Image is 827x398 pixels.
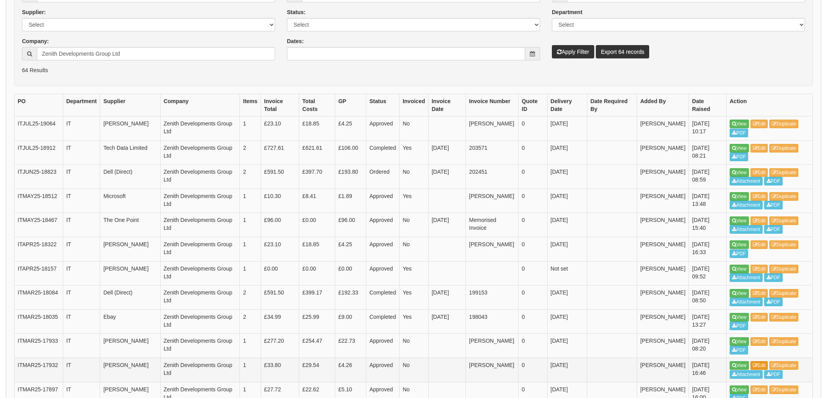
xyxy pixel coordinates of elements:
[587,94,637,116] th: Date Required By
[750,192,768,201] a: Edit
[466,140,518,165] td: 203571
[689,140,727,165] td: [DATE] 08:21
[15,213,63,237] td: ITMAY25-18467
[100,237,160,262] td: [PERSON_NAME]
[547,189,587,213] td: [DATE]
[689,165,727,189] td: [DATE] 08:59
[335,213,366,237] td: £96.00
[399,334,428,358] td: No
[730,177,763,185] a: Attachment
[335,334,366,358] td: £22.73
[769,385,798,394] a: Duplicate
[366,94,400,116] th: Status
[547,309,587,334] td: [DATE]
[428,285,466,310] td: [DATE]
[764,298,783,306] a: PDF
[63,165,100,189] td: IT
[366,309,400,334] td: Completed
[518,189,547,213] td: 0
[160,237,239,262] td: Zenith Developments Group Ltd
[730,265,749,273] a: View
[750,289,768,298] a: Edit
[689,237,727,262] td: [DATE] 16:33
[100,213,160,237] td: The One Point
[63,140,100,165] td: IT
[335,165,366,189] td: £193.80
[63,189,100,213] td: IT
[15,116,63,141] td: ITJUL25-19064
[15,334,63,358] td: ITMAR25-17933
[63,213,100,237] td: IT
[637,237,689,262] td: [PERSON_NAME]
[299,237,335,262] td: £18.85
[63,94,100,116] th: Department
[399,213,428,237] td: No
[750,337,768,346] a: Edit
[518,116,547,141] td: 0
[100,309,160,334] td: Ebay
[160,116,239,141] td: Zenith Developments Group Ltd
[547,261,587,285] td: Not set
[366,189,400,213] td: Approved
[299,94,335,116] th: Total Costs
[769,144,798,153] a: Duplicate
[240,334,261,358] td: 1
[240,189,261,213] td: 1
[240,140,261,165] td: 2
[22,37,49,45] label: Company:
[335,358,366,382] td: £4.26
[261,213,299,237] td: £96.00
[240,261,261,285] td: 1
[466,213,518,237] td: Memorised Invoice
[730,153,748,161] a: PDF
[730,273,763,282] a: Attachment
[261,285,299,310] td: £591.50
[769,337,798,346] a: Duplicate
[22,66,805,74] p: 64 Results
[750,265,768,273] a: Edit
[689,94,727,116] th: Date Raised
[100,285,160,310] td: Dell (Direct)
[764,370,783,379] a: PDF
[466,309,518,334] td: 198043
[637,309,689,334] td: [PERSON_NAME]
[399,237,428,262] td: No
[160,189,239,213] td: Zenith Developments Group Ltd
[366,140,400,165] td: Completed
[366,116,400,141] td: Approved
[689,261,727,285] td: [DATE] 09:52
[335,237,366,262] td: £4.25
[769,216,798,225] a: Duplicate
[518,358,547,382] td: 0
[335,285,366,310] td: £192.33
[637,261,689,285] td: [PERSON_NAME]
[730,144,749,153] a: View
[240,165,261,189] td: 2
[769,361,798,370] a: Duplicate
[547,94,587,116] th: Delivery Date
[730,337,749,346] a: View
[366,358,400,382] td: Approved
[689,334,727,358] td: [DATE] 08:20
[637,358,689,382] td: [PERSON_NAME]
[399,165,428,189] td: No
[750,313,768,322] a: Edit
[299,140,335,165] td: £621.61
[399,116,428,141] td: No
[764,225,783,234] a: PDF
[518,213,547,237] td: 0
[63,116,100,141] td: IT
[769,265,798,273] a: Duplicate
[100,189,160,213] td: Microsoft
[764,201,783,209] a: PDF
[730,385,749,394] a: View
[730,346,748,354] a: PDF
[15,94,63,116] th: PO
[299,285,335,310] td: £399.17
[730,249,748,258] a: PDF
[100,140,160,165] td: Tech Data Limited
[399,285,428,310] td: Yes
[730,289,749,298] a: View
[764,177,783,185] a: PDF
[637,213,689,237] td: [PERSON_NAME]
